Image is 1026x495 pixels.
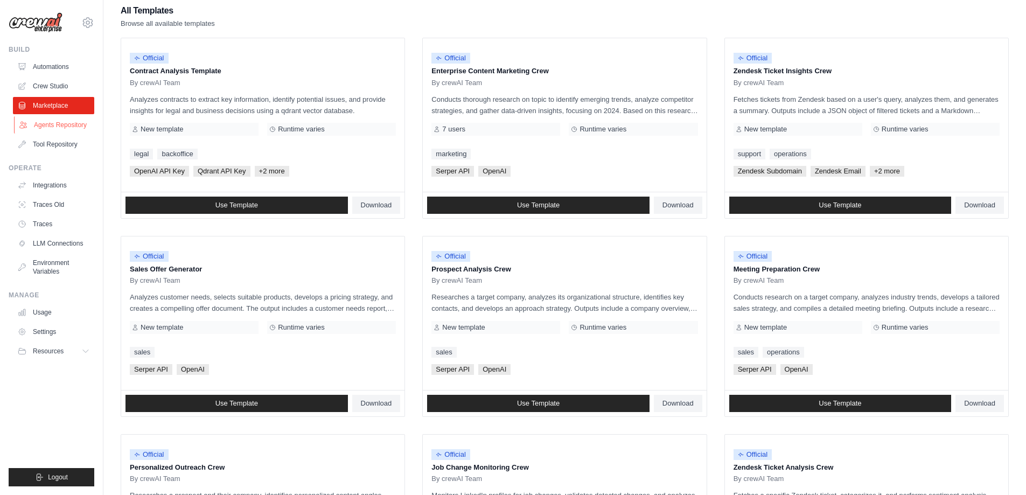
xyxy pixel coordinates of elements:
a: Download [955,395,1004,412]
a: Use Template [427,197,650,214]
p: Analyzes contracts to extract key information, identify potential issues, and provide insights fo... [130,94,396,116]
span: OpenAI API Key [130,166,189,177]
p: Browse all available templates [121,18,215,29]
a: Use Template [729,395,952,412]
span: Download [662,201,694,210]
span: Use Template [819,201,861,210]
a: Traces Old [13,196,94,213]
span: Runtime varies [882,125,929,134]
a: operations [770,149,811,159]
span: By crewAI Team [734,276,784,285]
p: Analyzes customer needs, selects suitable products, develops a pricing strategy, and creates a co... [130,291,396,314]
span: Official [130,53,169,64]
span: Qdrant API Key [193,166,250,177]
div: Build [9,45,94,54]
a: Download [352,395,401,412]
span: Download [361,399,392,408]
h2: All Templates [121,3,215,18]
span: Runtime varies [580,125,626,134]
span: Resources [33,347,64,355]
a: Download [955,197,1004,214]
p: Sales Offer Generator [130,264,396,275]
span: Runtime varies [278,323,325,332]
span: +2 more [255,166,289,177]
span: By crewAI Team [431,276,482,285]
span: Runtime varies [580,323,626,332]
span: New template [141,125,183,134]
span: Official [431,251,470,262]
span: Download [662,399,694,408]
a: Use Template [125,395,348,412]
span: Use Template [819,399,861,408]
a: Agents Repository [14,116,95,134]
p: Zendesk Ticket Insights Crew [734,66,1000,76]
p: Fetches tickets from Zendesk based on a user's query, analyzes them, and generates a summary. Out... [734,94,1000,116]
span: Download [964,201,995,210]
span: Official [734,251,772,262]
span: +2 more [870,166,904,177]
span: New template [744,125,787,134]
span: By crewAI Team [130,475,180,483]
a: backoffice [157,149,197,159]
a: Automations [13,58,94,75]
p: Enterprise Content Marketing Crew [431,66,697,76]
a: Download [654,197,702,214]
button: Resources [13,343,94,360]
a: Crew Studio [13,78,94,95]
span: By crewAI Team [734,475,784,483]
span: By crewAI Team [130,276,180,285]
span: By crewAI Team [431,475,482,483]
a: support [734,149,765,159]
span: Official [431,53,470,64]
p: Personalized Outreach Crew [130,462,396,473]
span: Use Template [215,201,258,210]
a: Use Template [427,395,650,412]
a: sales [130,347,155,358]
a: Use Template [125,197,348,214]
span: Download [964,399,995,408]
span: Serper API [130,364,172,375]
span: Official [431,449,470,460]
a: Use Template [729,197,952,214]
a: Settings [13,323,94,340]
span: Runtime varies [278,125,325,134]
span: New template [442,323,485,332]
div: Manage [9,291,94,299]
span: Serper API [431,364,474,375]
span: OpenAI [177,364,209,375]
span: OpenAI [780,364,813,375]
span: Serper API [734,364,776,375]
a: LLM Connections [13,235,94,252]
span: Zendesk Subdomain [734,166,806,177]
span: Official [130,449,169,460]
p: Meeting Preparation Crew [734,264,1000,275]
span: 7 users [442,125,465,134]
span: Use Template [517,399,560,408]
span: Use Template [215,399,258,408]
p: Conducts research on a target company, analyzes industry trends, develops a tailored sales strate... [734,291,1000,314]
a: marketing [431,149,471,159]
p: Contract Analysis Template [130,66,396,76]
span: Logout [48,473,68,482]
a: Download [352,197,401,214]
span: Official [734,53,772,64]
a: Usage [13,304,94,321]
span: New template [744,323,787,332]
a: sales [734,347,758,358]
span: Official [734,449,772,460]
div: Operate [9,164,94,172]
a: Environment Variables [13,254,94,280]
span: Download [361,201,392,210]
span: By crewAI Team [734,79,784,87]
a: Traces [13,215,94,233]
span: New template [141,323,183,332]
p: Researches a target company, analyzes its organizational structure, identifies key contacts, and ... [431,291,697,314]
span: By crewAI Team [431,79,482,87]
p: Prospect Analysis Crew [431,264,697,275]
span: OpenAI [478,166,511,177]
span: OpenAI [478,364,511,375]
img: Logo [9,12,62,33]
a: Integrations [13,177,94,194]
span: Official [130,251,169,262]
button: Logout [9,468,94,486]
